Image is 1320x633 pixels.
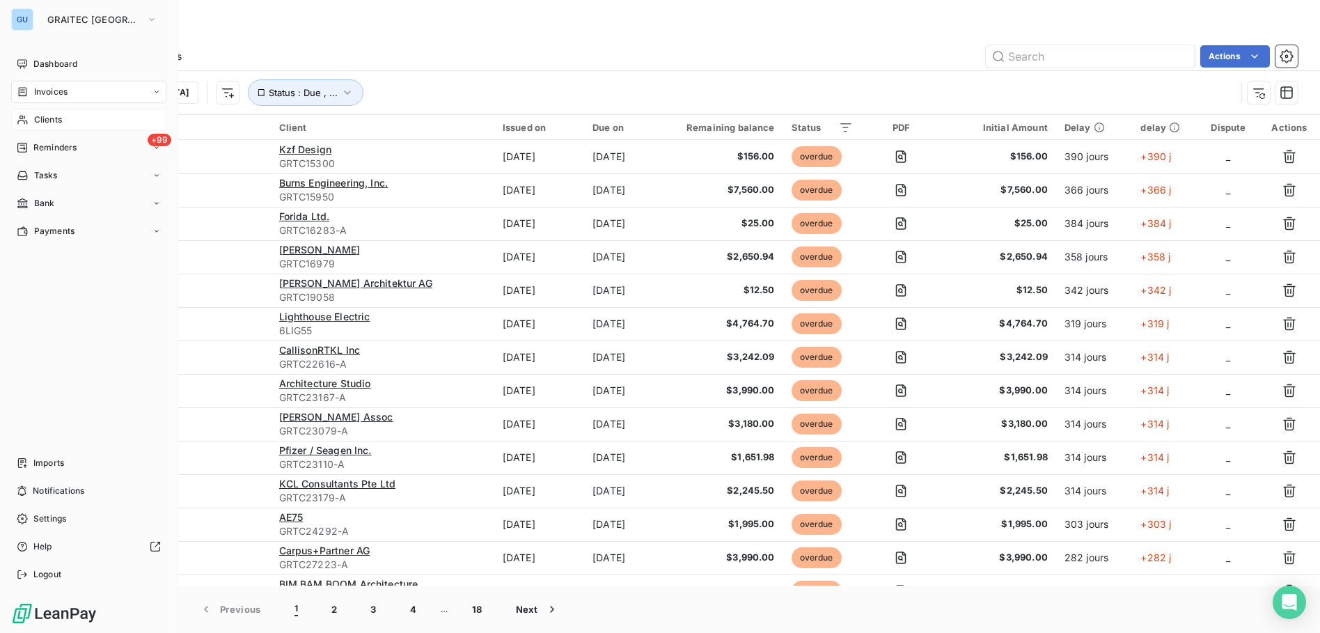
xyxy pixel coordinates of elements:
[584,474,660,508] td: [DATE]
[1056,374,1133,407] td: 314 jours
[279,444,372,456] span: Pfizer / Seagen Inc.
[949,317,1047,331] span: $4,764.70
[792,122,854,133] div: Status
[279,210,330,222] span: Forida Ltd.
[1056,541,1133,575] td: 282 jours
[1226,217,1230,229] span: _
[792,347,842,368] span: overdue
[584,341,660,374] td: [DATE]
[1200,45,1270,68] button: Actions
[584,441,660,474] td: [DATE]
[294,602,298,616] span: 1
[668,517,775,531] span: $1,995.00
[1140,518,1171,530] span: +303 j
[1056,207,1133,240] td: 384 jours
[11,220,166,242] a: Payments
[279,524,486,538] span: GRTC24292-A
[494,407,584,441] td: [DATE]
[34,86,68,98] span: Invoices
[792,447,842,468] span: overdue
[11,164,166,187] a: Tasks
[279,578,418,590] span: BIM BAM BOOM Architecture
[668,584,775,598] span: $2,495.00
[11,53,166,75] a: Dashboard
[949,217,1047,230] span: $25.00
[792,280,842,301] span: overdue
[494,274,584,307] td: [DATE]
[668,283,775,297] span: $12.50
[1140,122,1190,133] div: delay
[792,414,842,435] span: overdue
[269,87,338,98] span: Status : Due , ...
[279,143,332,155] span: Kzf Design
[494,307,584,341] td: [DATE]
[33,485,84,497] span: Notifications
[949,484,1047,498] span: $2,245.50
[1226,351,1230,363] span: _
[248,79,363,106] button: Status : Due , ...
[1226,585,1230,597] span: _
[1226,251,1230,263] span: _
[279,424,486,438] span: GRTC23079-A
[494,140,584,173] td: [DATE]
[279,357,486,371] span: GRTC22616-A
[1056,575,1133,608] td: 282 jours
[1140,217,1171,229] span: +384 j
[792,547,842,568] span: overdue
[279,458,486,471] span: GRTC23110-A
[949,417,1047,431] span: $3,180.00
[668,150,775,164] span: $156.00
[584,140,660,173] td: [DATE]
[1140,150,1171,162] span: +390 j
[33,513,66,525] span: Settings
[494,541,584,575] td: [DATE]
[949,283,1047,297] span: $12.50
[455,595,499,624] button: 18
[279,491,486,505] span: GRTC23179-A
[668,250,775,264] span: $2,650.94
[584,274,660,307] td: [DATE]
[279,344,360,356] span: CallisonRTKL Inc
[1226,384,1230,396] span: _
[792,514,842,535] span: overdue
[1207,122,1250,133] div: Dispute
[503,122,576,133] div: Issued on
[433,598,455,620] span: …
[279,311,370,322] span: Lighthouse Electric
[1140,418,1169,430] span: +314 j
[279,277,432,289] span: [PERSON_NAME] Architektur AG
[34,169,58,182] span: Tasks
[11,508,166,530] a: Settings
[1056,441,1133,474] td: 314 jours
[949,584,1047,598] span: $2,495.00
[33,568,61,581] span: Logout
[792,313,842,334] span: overdue
[949,350,1047,364] span: $3,242.09
[870,122,932,133] div: PDF
[1140,318,1169,329] span: +319 j
[279,558,486,572] span: GRTC27223-A
[354,595,393,624] button: 3
[494,173,584,207] td: [DATE]
[1064,122,1124,133] div: Delay
[949,451,1047,464] span: $1,651.98
[1140,384,1169,396] span: +314 j
[1226,552,1230,563] span: _
[494,441,584,474] td: [DATE]
[11,8,33,31] div: GU
[279,377,371,389] span: Architecture Studio
[792,581,842,602] span: overdue
[279,545,370,556] span: Carpus+Partner AG
[1226,150,1230,162] span: _
[279,324,486,338] span: 6LIG55
[1140,284,1171,296] span: +342 j
[668,122,775,133] div: Remaining balance
[11,452,166,474] a: Imports
[1140,485,1169,497] span: +314 j
[279,411,393,423] span: [PERSON_NAME] Assoc
[668,417,775,431] span: $3,180.00
[393,595,433,624] button: 4
[494,240,584,274] td: [DATE]
[1226,518,1230,530] span: _
[279,244,361,256] span: [PERSON_NAME]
